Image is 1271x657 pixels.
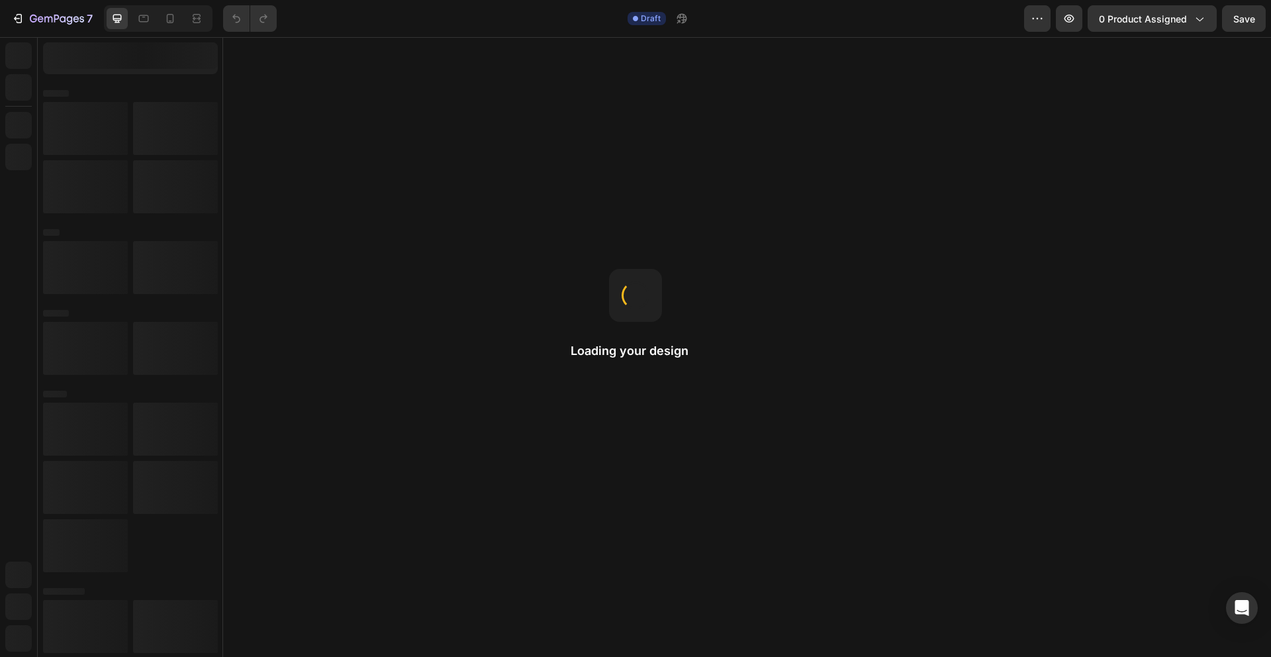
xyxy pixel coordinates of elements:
span: Draft [641,13,661,25]
span: Save [1233,13,1255,25]
span: 0 product assigned [1099,12,1187,26]
h2: Loading your design [571,343,700,359]
div: Open Intercom Messenger [1226,592,1258,624]
button: Save [1222,5,1266,32]
p: 7 [87,11,93,26]
div: Undo/Redo [223,5,277,32]
button: 7 [5,5,99,32]
button: 0 product assigned [1088,5,1217,32]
